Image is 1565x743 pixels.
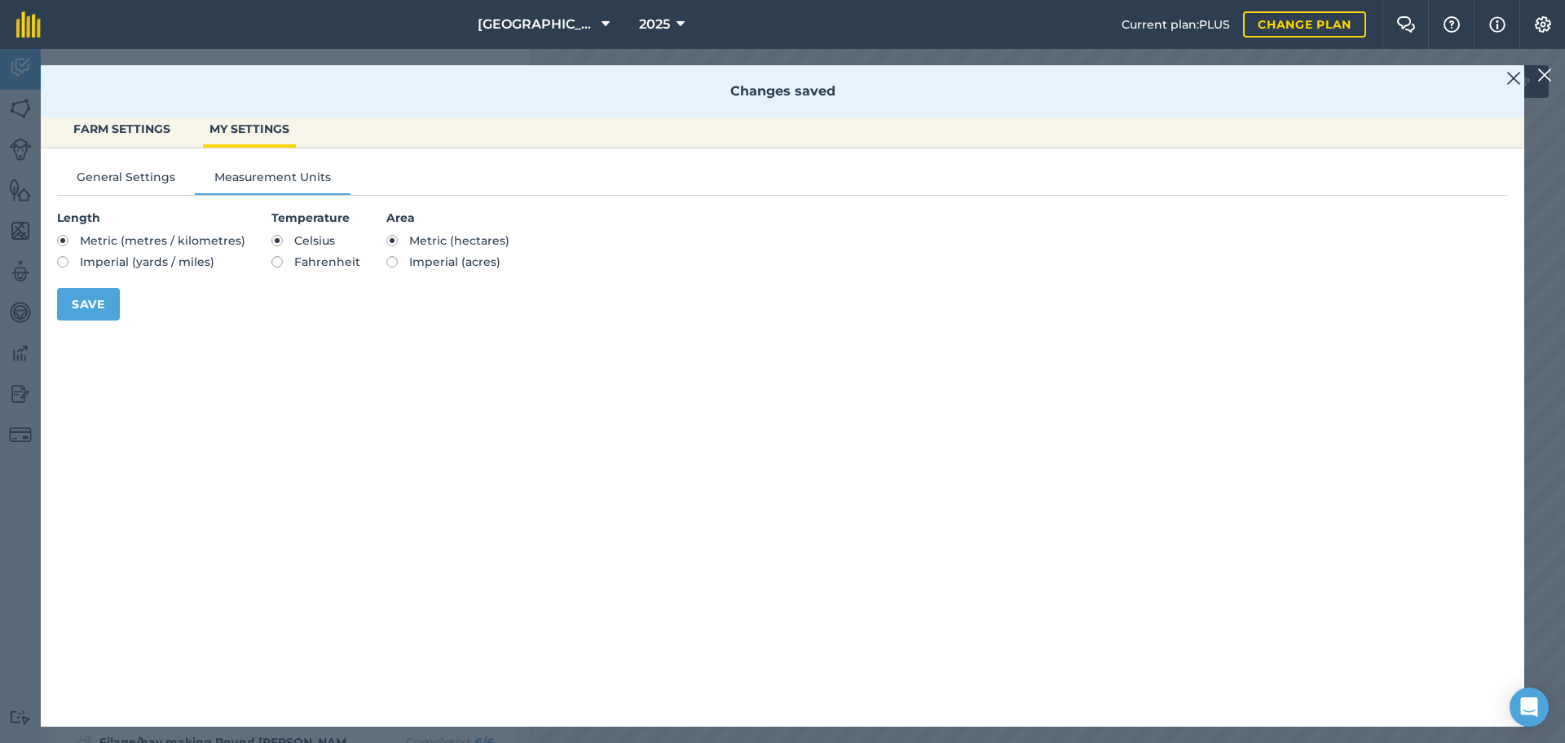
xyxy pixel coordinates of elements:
button: FARM SETTINGS [67,113,177,144]
button: MY SETTINGS [203,113,296,144]
img: svg+xml;base64,PHN2ZyB4bWxucz0iaHR0cDovL3d3dy53My5vcmcvMjAwMC9zdmciIHdpZHRoPSIxNyIgaGVpZ2h0PSIxNy... [1489,15,1505,34]
a: Change plan [1243,11,1366,38]
span: Imperial (yards / miles) [80,254,214,269]
span: Fahrenheit [294,254,360,269]
div: Open Intercom Messenger [1510,688,1549,727]
span: Celsius [294,233,335,248]
img: fieldmargin Logo [16,11,41,38]
button: Save [57,288,120,321]
button: Measurement Units [195,168,350,192]
img: svg+xml;base64,PHN2ZyB4bWxucz0iaHR0cDovL3d3dy53My5vcmcvMjAwMC9zdmciIHdpZHRoPSIyMiIgaGVpZ2h0PSIzMC... [1537,65,1552,85]
h4: Temperature [271,209,360,227]
span: Current plan : PLUS [1122,15,1230,33]
img: A question mark icon [1442,16,1461,33]
span: 2025 [639,15,670,34]
button: General Settings [57,168,195,192]
span: Metric (metres / kilometres) [80,233,245,248]
span: [GEOGRAPHIC_DATA] [478,15,595,34]
div: Changes saved [41,65,1524,117]
h4: Area [386,209,509,227]
img: A cog icon [1533,16,1553,33]
h4: Length [57,209,245,227]
img: Two speech bubbles overlapping with the left bubble in the forefront [1396,16,1416,33]
span: Imperial (acres) [409,254,500,269]
span: Metric (hectares) [409,233,509,248]
img: svg+xml;base64,PHN2ZyB4bWxucz0iaHR0cDovL3d3dy53My5vcmcvMjAwMC9zdmciIHdpZHRoPSIyMiIgaGVpZ2h0PSIzMC... [1506,69,1521,88]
